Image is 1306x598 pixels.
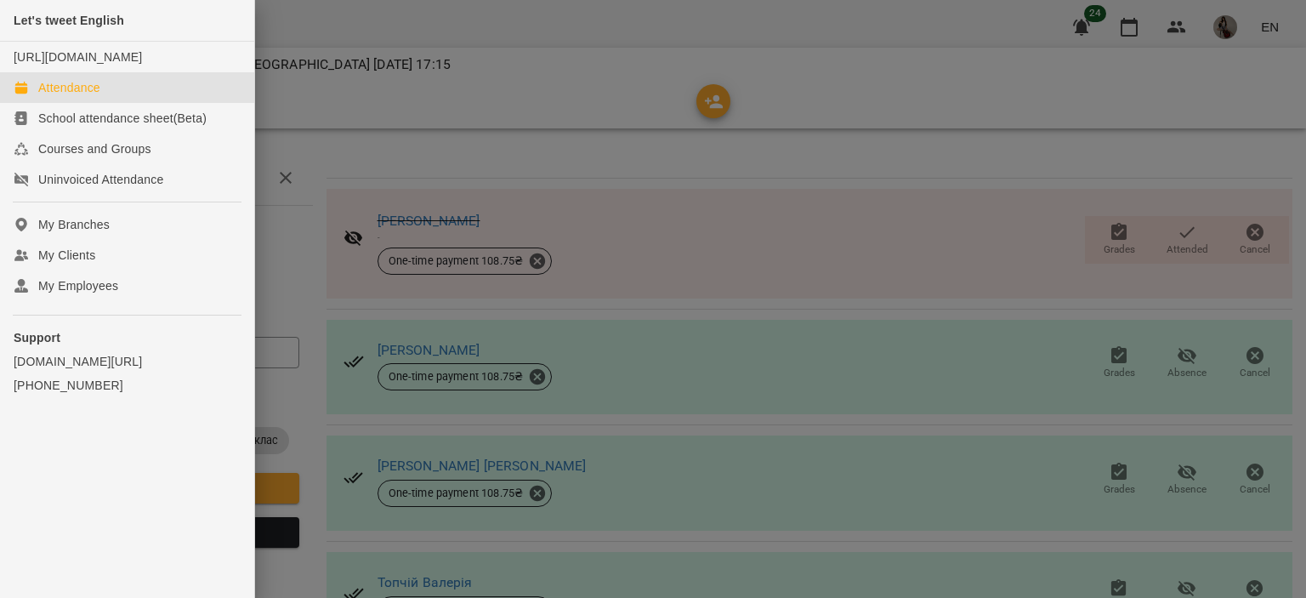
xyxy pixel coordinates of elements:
div: Uninvoiced Attendance [38,171,163,188]
a: [URL][DOMAIN_NAME] [14,50,142,64]
div: Attendance [38,79,100,96]
div: Courses and Groups [38,140,151,157]
div: My Clients [38,247,95,264]
a: [DOMAIN_NAME][URL] [14,353,241,370]
div: My Branches [38,216,110,233]
span: Let's tweet English [14,14,124,27]
p: Support [14,329,241,346]
div: My Employees [38,277,118,294]
div: School attendance sheet(Beta) [38,110,207,127]
a: [PHONE_NUMBER] [14,377,241,394]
